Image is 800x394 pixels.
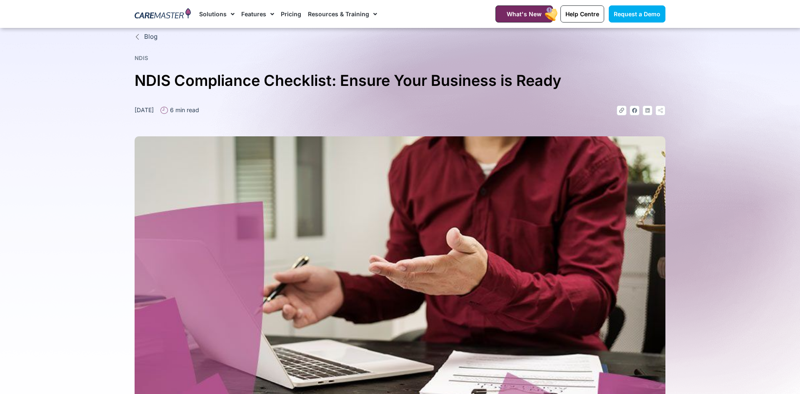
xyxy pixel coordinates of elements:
a: Blog [135,32,665,42]
span: What's New [507,10,542,18]
a: What's New [495,5,553,23]
img: CareMaster Logo [135,8,191,20]
a: Request a Demo [609,5,665,23]
span: 6 min read [168,105,199,114]
span: Request a Demo [614,10,660,18]
time: [DATE] [135,106,154,113]
span: Blog [142,32,157,42]
span: Help Centre [565,10,599,18]
a: NDIS [135,55,148,61]
h1: NDIS Compliance Checklist: Ensure Your Business is Ready [135,68,665,93]
a: Help Centre [560,5,604,23]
